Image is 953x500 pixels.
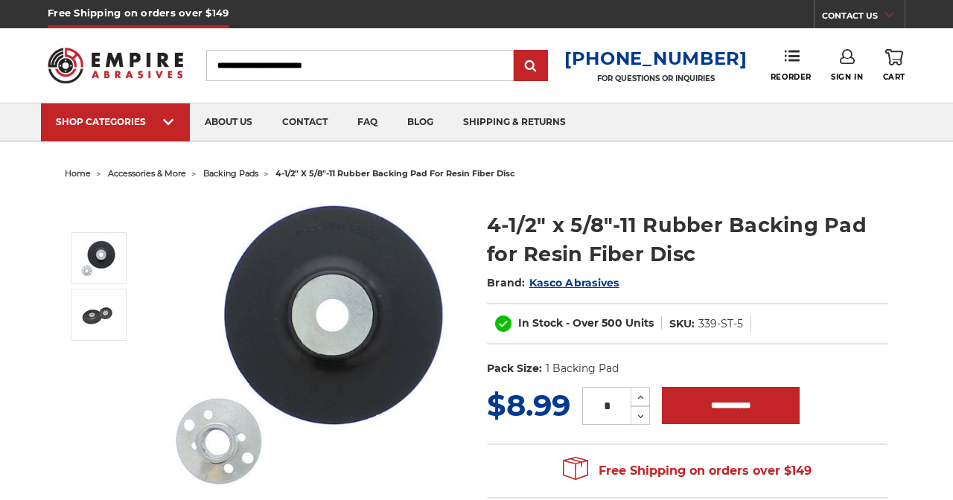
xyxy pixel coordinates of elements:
a: home [65,168,91,179]
span: 4-1/2" x 5/8"-11 rubber backing pad for resin fiber disc [275,168,515,179]
dd: 1 Backing Pad [546,361,619,376]
a: backing pads [203,168,258,179]
a: Reorder [771,49,812,81]
img: 4-1/2" Resin Fiber Disc Backing Pad Flexible Rubber [162,195,459,493]
div: SHOP CATEGORIES [56,116,175,127]
span: $8.99 [487,387,570,423]
span: Units [625,316,654,330]
a: blog [392,103,448,141]
span: - Over [566,316,599,330]
h1: 4-1/2" x 5/8"-11 Rubber Backing Pad for Resin Fiber Disc [487,211,888,269]
a: CONTACT US [822,7,905,28]
span: 500 [602,316,622,330]
span: Reorder [771,72,812,82]
a: shipping & returns [448,103,581,141]
a: Cart [883,49,905,82]
dt: SKU: [669,316,695,332]
span: In Stock [518,316,563,330]
span: Cart [883,72,905,82]
dd: 339-ST-5 [698,316,743,332]
a: about us [190,103,267,141]
span: Free Shipping on orders over $149 [563,456,812,486]
dt: Pack Size: [487,361,542,376]
a: faq [342,103,392,141]
a: accessories & more [108,168,186,179]
span: Brand: [487,276,526,289]
a: Kasco Abrasives [529,276,619,289]
img: 4-1/2" Resin Fiber Disc Backing Pad Flexible Rubber [80,240,117,277]
p: FOR QUESTIONS OR INQUIRIES [564,74,748,83]
input: Submit [516,51,546,81]
img: Empire Abrasives [48,39,183,92]
a: [PHONE_NUMBER] [564,48,748,69]
img: 4.5 Inch Rubber Resin Fibre Disc Back Pad [80,296,117,333]
span: Sign In [831,72,863,82]
a: contact [267,103,342,141]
